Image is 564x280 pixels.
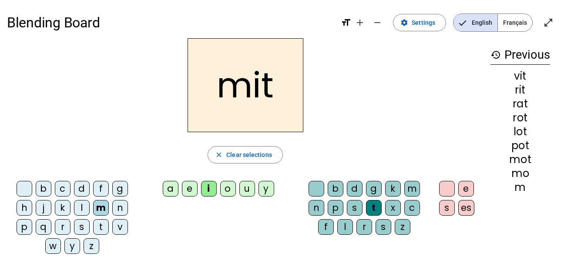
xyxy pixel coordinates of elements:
[490,50,501,60] mat-icon: history
[163,181,178,197] div: a
[385,181,401,197] div: k
[64,238,80,254] div: y
[347,181,363,197] div: d
[366,200,382,216] div: t
[36,219,51,235] div: q
[208,146,283,163] button: Clear selections
[112,219,128,235] div: v
[404,200,420,216] div: c
[55,219,70,235] div: r
[112,181,128,197] div: g
[55,200,70,216] div: k
[328,200,343,216] div: p
[7,9,334,37] h1: Blending Board
[337,219,353,235] div: l
[458,181,474,197] div: e
[258,181,274,197] div: y
[74,181,90,197] div: d
[112,200,128,216] div: n
[404,181,420,197] div: m
[93,219,109,235] div: t
[369,14,386,31] button: Decrease font size
[36,200,51,216] div: j
[490,45,550,65] h3: Previous
[366,181,382,197] div: g
[412,17,435,28] span: Settings
[215,151,223,159] mat-icon: close
[393,14,446,31] button: Settings
[84,238,99,254] div: z
[490,99,550,109] div: rat
[540,14,557,31] button: Enter full screen
[376,219,391,235] div: s
[385,200,401,216] div: x
[74,219,90,235] div: s
[395,219,410,235] div: z
[490,140,550,151] div: pot
[182,181,198,197] div: e
[328,181,343,197] div: b
[372,17,383,28] mat-icon: remove
[490,71,550,81] div: vit
[543,17,554,28] mat-icon: open_in_full
[93,200,109,216] div: m
[490,85,550,95] div: rit
[55,181,70,197] div: c
[453,14,497,31] span: English
[400,19,408,27] mat-icon: settings
[220,181,236,197] div: o
[490,127,550,137] div: lot
[351,14,369,31] button: Increase font size
[17,200,32,216] div: h
[356,219,372,235] div: r
[93,181,109,197] div: f
[318,219,334,235] div: f
[439,200,455,216] div: s
[355,17,365,28] mat-icon: add
[309,200,324,216] div: n
[226,150,272,160] span: Clear selections
[341,17,351,28] mat-icon: format_size
[458,200,474,216] div: es
[239,181,255,197] div: u
[490,182,550,193] div: m
[36,181,51,197] div: b
[453,13,533,32] mat-button-toggle-group: Language selection
[498,14,532,31] span: Français
[490,168,550,179] div: mo
[74,200,90,216] div: l
[490,113,550,123] div: rot
[201,181,217,197] div: i
[490,154,550,165] div: mot
[188,38,303,132] h2: mit
[17,219,32,235] div: p
[45,238,61,254] div: w
[347,200,363,216] div: s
